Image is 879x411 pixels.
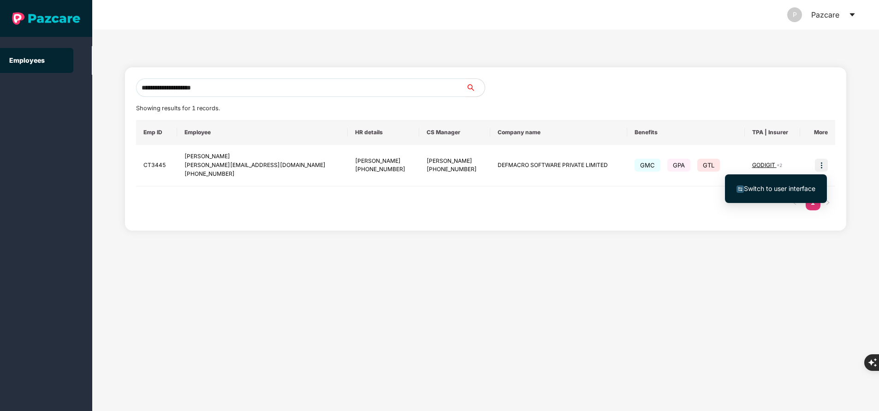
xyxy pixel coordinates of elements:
span: right [825,200,831,205]
a: Employees [9,56,45,64]
span: Showing results for 1 records. [136,105,220,112]
div: [PHONE_NUMBER] [355,165,412,174]
span: GPA [667,159,690,172]
div: [PERSON_NAME] [184,152,340,161]
button: search [466,78,485,97]
th: TPA | Insurer [745,120,801,145]
span: P [793,7,797,22]
th: Company name [490,120,627,145]
span: caret-down [849,11,856,18]
th: HR details [348,120,419,145]
div: [PERSON_NAME] [427,157,483,166]
div: [PERSON_NAME] [355,157,412,166]
th: Employee [177,120,348,145]
th: Emp ID [136,120,177,145]
td: CT3445 [136,145,177,186]
span: search [466,84,485,91]
th: CS Manager [419,120,491,145]
div: [PHONE_NUMBER] [184,170,340,179]
span: GMC [635,159,660,172]
img: icon [815,159,828,172]
div: [PHONE_NUMBER] [427,165,483,174]
li: Next Page [820,196,835,210]
span: GODIGIT [752,161,777,168]
button: right [820,196,835,210]
th: Benefits [627,120,744,145]
img: svg+xml;base64,PHN2ZyB4bWxucz0iaHR0cDovL3d3dy53My5vcmcvMjAwMC9zdmciIHdpZHRoPSIxNiIgaGVpZ2h0PSIxNi... [736,185,744,193]
span: GTL [697,159,720,172]
span: + 2 [777,162,782,168]
div: [PERSON_NAME][EMAIL_ADDRESS][DOMAIN_NAME] [184,161,340,170]
span: Switch to user interface [744,185,815,192]
td: DEFMACRO SOFTWARE PRIVATE LIMITED [490,145,627,186]
th: More [800,120,835,145]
